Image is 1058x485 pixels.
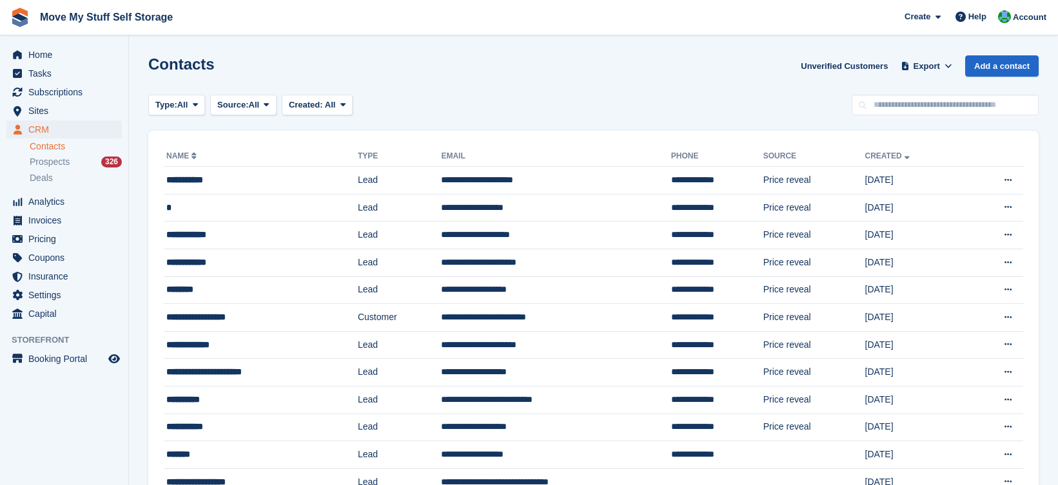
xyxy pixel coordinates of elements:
[282,95,353,116] button: Created: All
[358,441,442,469] td: Lead
[6,83,122,101] a: menu
[30,171,122,185] a: Deals
[28,249,106,267] span: Coupons
[28,305,106,323] span: Capital
[358,331,442,359] td: Lead
[325,100,336,109] span: All
[28,286,106,304] span: Settings
[6,249,122,267] a: menu
[358,146,442,167] th: Type
[106,351,122,366] a: Preview store
[763,167,865,195] td: Price reveal
[358,194,442,222] td: Lead
[865,304,966,332] td: [DATE]
[12,334,128,347] span: Storefront
[6,193,122,211] a: menu
[28,193,106,211] span: Analytics
[358,276,442,304] td: Lead
[6,286,122,304] a: menu
[865,249,966,276] td: [DATE]
[998,10,1011,23] img: Dan
[865,386,966,414] td: [DATE]
[1013,11,1046,24] span: Account
[10,8,30,27] img: stora-icon-8386f47178a22dfd0bd8f6a31ec36ba5ce8667c1dd55bd0f319d3a0aa187defe.svg
[965,55,1039,77] a: Add a contact
[441,146,671,167] th: Email
[28,46,106,64] span: Home
[35,6,178,28] a: Move My Stuff Self Storage
[671,146,763,167] th: Phone
[865,359,966,386] td: [DATE]
[763,222,865,249] td: Price reveal
[763,146,865,167] th: Source
[6,46,122,64] a: menu
[177,99,188,111] span: All
[865,222,966,249] td: [DATE]
[358,249,442,276] td: Lead
[28,230,106,248] span: Pricing
[30,156,70,168] span: Prospects
[905,10,930,23] span: Create
[358,386,442,414] td: Lead
[865,194,966,222] td: [DATE]
[6,102,122,120] a: menu
[763,249,865,276] td: Price reveal
[28,83,106,101] span: Subscriptions
[28,64,106,82] span: Tasks
[30,140,122,153] a: Contacts
[358,414,442,441] td: Lead
[30,155,122,169] a: Prospects 326
[763,331,865,359] td: Price reveal
[763,276,865,304] td: Price reveal
[358,167,442,195] td: Lead
[6,64,122,82] a: menu
[6,267,122,285] a: menu
[155,99,177,111] span: Type:
[28,267,106,285] span: Insurance
[763,414,865,441] td: Price reveal
[796,55,893,77] a: Unverified Customers
[865,414,966,441] td: [DATE]
[148,95,205,116] button: Type: All
[358,304,442,332] td: Customer
[6,120,122,138] a: menu
[898,55,955,77] button: Export
[865,276,966,304] td: [DATE]
[865,167,966,195] td: [DATE]
[6,350,122,368] a: menu
[358,359,442,386] td: Lead
[763,359,865,386] td: Price reveal
[6,211,122,229] a: menu
[28,120,106,138] span: CRM
[166,151,199,160] a: Name
[865,331,966,359] td: [DATE]
[914,60,940,73] span: Export
[865,441,966,469] td: [DATE]
[763,194,865,222] td: Price reveal
[249,99,260,111] span: All
[148,55,215,73] h1: Contacts
[28,211,106,229] span: Invoices
[968,10,986,23] span: Help
[101,157,122,167] div: 326
[30,172,53,184] span: Deals
[28,102,106,120] span: Sites
[865,151,912,160] a: Created
[763,304,865,332] td: Price reveal
[289,100,323,109] span: Created:
[6,305,122,323] a: menu
[358,222,442,249] td: Lead
[28,350,106,368] span: Booking Portal
[763,386,865,414] td: Price reveal
[210,95,277,116] button: Source: All
[217,99,248,111] span: Source:
[6,230,122,248] a: menu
